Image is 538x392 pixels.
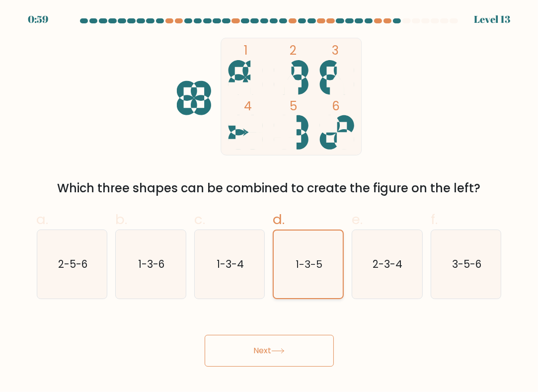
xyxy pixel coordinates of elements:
button: Next [205,335,334,367]
tspan: 2 [289,42,296,59]
tspan: 4 [243,98,251,114]
div: 0:59 [28,12,48,27]
span: b. [115,210,127,229]
tspan: 5 [289,98,297,115]
span: a. [37,210,49,229]
tspan: 6 [331,98,339,114]
div: Level 13 [474,12,510,27]
span: c. [194,210,205,229]
span: e. [352,210,363,229]
text: 1-3-5 [296,257,322,271]
text: 3-5-6 [452,257,481,271]
span: f. [431,210,438,229]
text: 2-5-6 [58,257,87,271]
text: 1-3-4 [217,257,244,271]
text: 2-3-4 [373,257,403,271]
span: d. [273,210,285,229]
text: 1-3-6 [138,257,164,271]
tspan: 3 [331,42,338,59]
tspan: 1 [243,42,247,59]
div: Which three shapes can be combined to create the figure on the left? [43,179,496,197]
